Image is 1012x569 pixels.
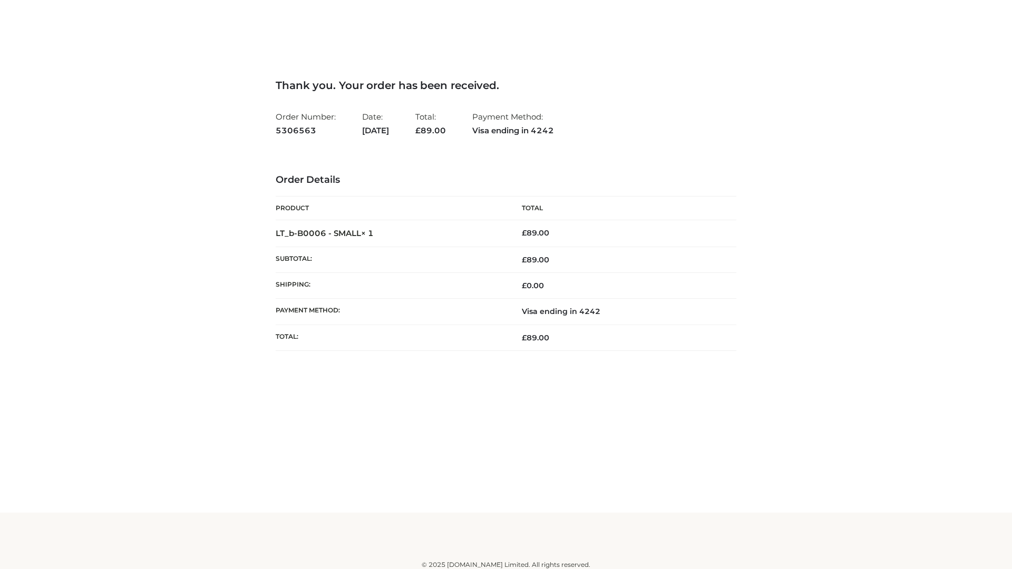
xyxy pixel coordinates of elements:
bdi: 89.00 [522,228,549,238]
th: Shipping: [276,273,506,299]
h3: Order Details [276,174,736,186]
h3: Thank you. Your order has been received. [276,79,736,92]
li: Date: [362,107,389,140]
span: 89.00 [522,255,549,264]
th: Payment method: [276,299,506,325]
th: Product [276,197,506,220]
li: Order Number: [276,107,336,140]
span: £ [415,125,421,135]
strong: LT_b-B0006 - SMALL [276,228,374,238]
li: Total: [415,107,446,140]
span: £ [522,255,527,264]
strong: [DATE] [362,124,389,138]
strong: Visa ending in 4242 [472,124,554,138]
td: Visa ending in 4242 [506,299,736,325]
span: £ [522,228,527,238]
span: £ [522,281,527,290]
th: Total [506,197,736,220]
bdi: 0.00 [522,281,544,290]
th: Total: [276,325,506,350]
th: Subtotal: [276,247,506,272]
span: £ [522,333,527,342]
span: 89.00 [522,333,549,342]
strong: × 1 [361,228,374,238]
span: 89.00 [415,125,446,135]
strong: 5306563 [276,124,336,138]
li: Payment Method: [472,107,554,140]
